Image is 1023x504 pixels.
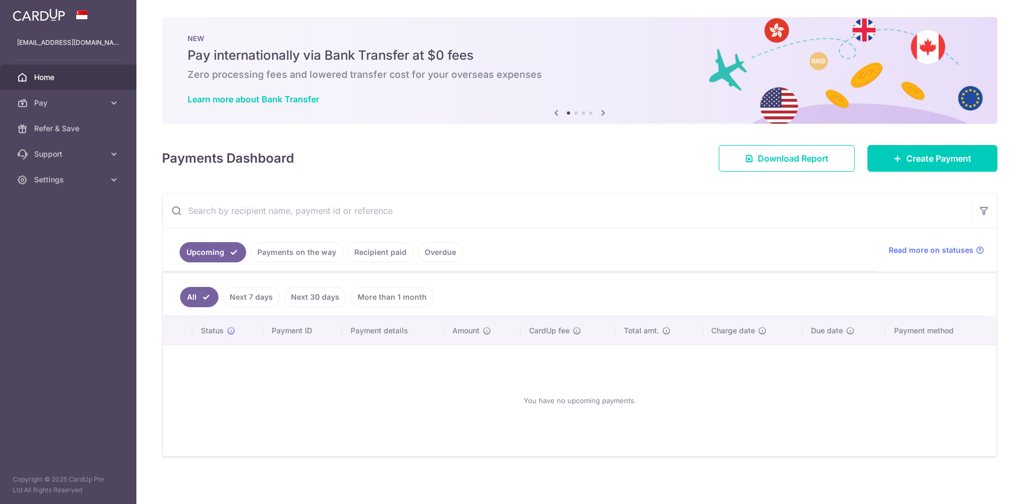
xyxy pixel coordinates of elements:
span: Charge date [711,325,755,336]
th: Payment details [342,317,444,345]
span: Status [201,325,224,336]
input: Search by recipient name, payment id or reference [163,194,971,228]
a: Read more on statuses [889,245,984,255]
th: Payment method [886,317,996,345]
span: Read more on statuses [889,245,973,255]
a: Recipient paid [347,242,413,262]
img: Bank transfer banner [162,17,997,124]
span: Total amt. [624,325,659,336]
span: Settings [34,174,104,185]
span: Amount [452,325,480,336]
img: CardUp [13,9,65,21]
a: Upcoming [180,242,246,262]
span: Download Report [758,152,829,165]
a: Next 7 days [223,287,280,307]
a: Create Payment [867,145,997,172]
span: Home [34,72,104,83]
p: NEW [188,34,972,43]
span: Pay [34,98,104,108]
a: Learn more about Bank Transfer [188,94,319,105]
a: Next 30 days [284,287,346,307]
a: Overdue [418,242,463,262]
a: Download Report [719,145,855,172]
a: More than 1 month [351,287,434,307]
div: You have no upcoming payments. [176,354,984,447]
span: Refer & Save [34,123,104,134]
h4: Payments Dashboard [162,149,294,168]
p: [EMAIL_ADDRESS][DOMAIN_NAME] [17,37,119,48]
span: Support [34,149,104,159]
span: Create Payment [906,152,971,165]
span: Due date [811,325,843,336]
h5: Pay internationally via Bank Transfer at $0 fees [188,47,972,64]
span: CardUp fee [529,325,570,336]
h6: Zero processing fees and lowered transfer cost for your overseas expenses [188,68,972,81]
a: All [180,287,218,307]
th: Payment ID [263,317,342,345]
a: Payments on the way [250,242,343,262]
